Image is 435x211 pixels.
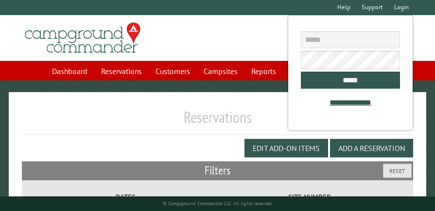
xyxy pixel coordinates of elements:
[284,62,321,80] a: Account
[22,108,414,134] h1: Reservations
[35,192,216,203] label: Dates
[22,161,414,180] h2: Filters
[163,200,273,207] small: © Campground Commander LLC. All rights reserved.
[95,62,148,80] a: Reservations
[330,139,413,157] button: Add a Reservation
[22,19,143,57] img: Campground Commander
[150,62,196,80] a: Customers
[219,192,400,203] label: Site Number
[383,164,412,178] button: Reset
[198,62,244,80] a: Campsites
[46,62,93,80] a: Dashboard
[218,27,414,43] span: [GEOGRAPHIC_DATA]
[244,139,328,157] button: Edit Add-on Items
[245,62,282,80] a: Reports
